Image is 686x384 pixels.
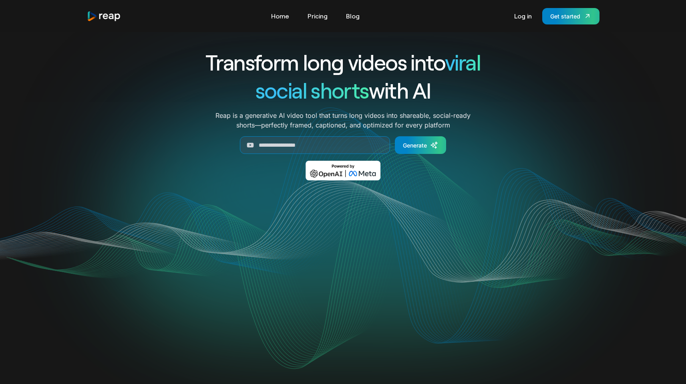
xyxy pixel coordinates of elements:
[306,161,380,180] img: Powered by OpenAI & Meta
[177,76,510,104] h1: with AI
[255,77,369,103] span: social shorts
[403,141,427,150] div: Generate
[182,192,504,354] video: Your browser does not support the video tag.
[177,136,510,154] form: Generate Form
[550,12,580,20] div: Get started
[215,111,471,130] p: Reap is a generative AI video tool that turns long videos into shareable, social-ready shorts—per...
[445,49,481,75] span: viral
[510,10,536,22] a: Log in
[177,48,510,76] h1: Transform long videos into
[87,11,121,22] a: home
[342,10,364,22] a: Blog
[267,10,293,22] a: Home
[87,11,121,22] img: reap logo
[395,136,446,154] a: Generate
[542,8,599,24] a: Get started
[304,10,332,22] a: Pricing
